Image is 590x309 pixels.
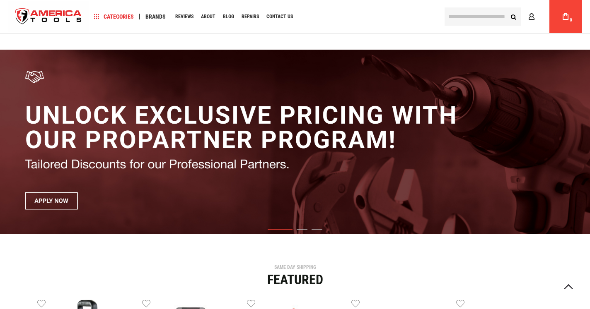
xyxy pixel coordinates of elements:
[172,11,197,22] a: Reviews
[263,11,297,22] a: Contact Us
[197,11,219,22] a: About
[242,14,259,19] span: Repairs
[8,1,89,32] img: America Tools
[223,14,234,19] span: Blog
[201,14,215,19] span: About
[570,18,572,22] span: 0
[238,11,263,22] a: Repairs
[145,14,166,19] span: Brands
[219,11,238,22] a: Blog
[6,265,584,270] div: SAME DAY SHIPPING
[6,273,584,286] div: Featured
[90,11,138,22] a: Categories
[175,14,193,19] span: Reviews
[505,9,521,24] button: Search
[266,14,293,19] span: Contact Us
[94,14,134,19] span: Categories
[142,11,169,22] a: Brands
[8,1,89,32] a: store logo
